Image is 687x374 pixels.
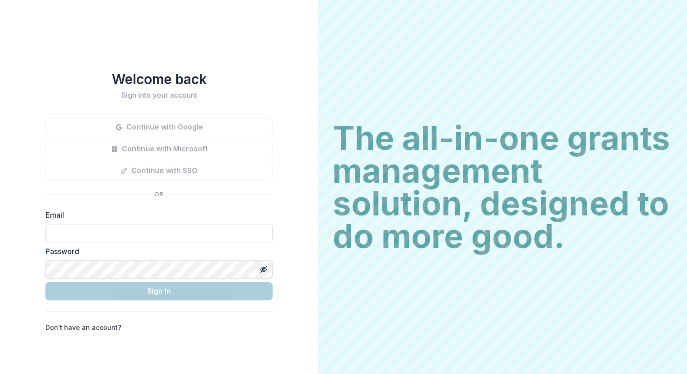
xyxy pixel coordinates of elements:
label: Password [45,246,267,257]
button: Continue with Microsoft [45,140,273,158]
button: Continue with Google [45,118,273,136]
button: Toggle password visibility [256,262,271,277]
label: Email [45,209,267,220]
p: Don't have an account? [45,323,121,332]
h2: Sign into your account [45,91,273,100]
button: Sign In [45,282,273,300]
h1: Welcome back [45,71,273,87]
button: Continue with SSO [45,162,273,180]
